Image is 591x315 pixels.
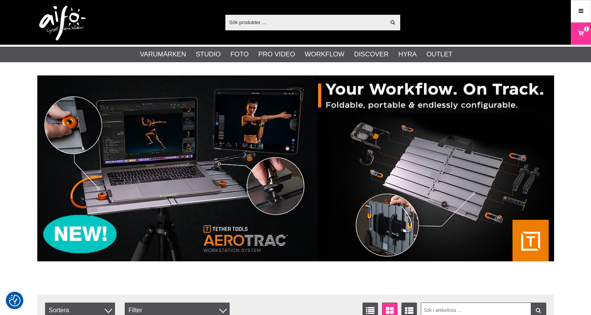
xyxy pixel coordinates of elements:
[426,49,452,59] a: Outlet
[305,49,344,59] a: Workflow
[39,6,86,41] img: logo.png
[258,49,295,59] a: Pro Video
[571,24,591,43] a: 1
[225,16,386,28] input: Sök produkter ...
[196,49,221,59] a: Studio
[37,75,554,261] img: Annons:007 banner-header-aerotrac-1390x500.jpg
[585,25,588,32] span: 1
[140,49,186,59] a: Varumärken
[230,49,249,59] a: Foto
[398,49,417,59] a: Hyra
[9,295,21,306] img: Revisit consent button
[9,294,21,308] button: Samtyckesinställningar
[354,49,389,59] a: Discover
